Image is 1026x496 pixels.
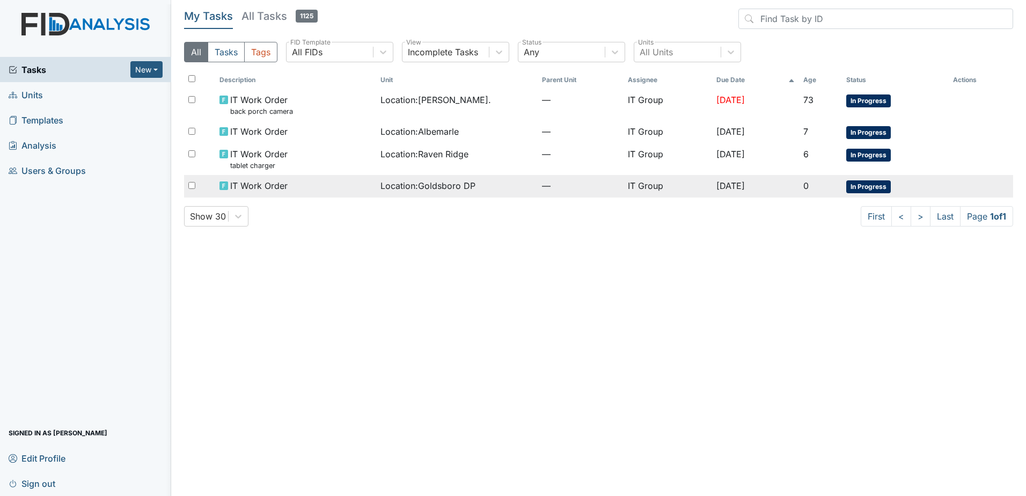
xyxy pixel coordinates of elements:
[624,175,712,198] td: IT Group
[949,71,1002,89] th: Actions
[624,71,712,89] th: Assignee
[9,425,107,441] span: Signed in as [PERSON_NAME]
[538,71,624,89] th: Toggle SortBy
[9,162,86,179] span: Users & Groups
[9,450,65,466] span: Edit Profile
[624,89,712,121] td: IT Group
[712,71,799,89] th: Toggle SortBy
[215,71,377,89] th: Toggle SortBy
[861,206,1013,227] nav: task-pagination
[542,179,619,192] span: —
[244,42,277,62] button: Tags
[716,94,745,105] span: [DATE]
[716,180,745,191] span: [DATE]
[184,9,233,24] h5: My Tasks
[624,143,712,175] td: IT Group
[230,93,293,116] span: IT Work Order back porch camera
[296,10,318,23] span: 1125
[716,126,745,137] span: [DATE]
[292,46,323,59] div: All FIDs
[846,149,891,162] span: In Progress
[9,112,63,128] span: Templates
[846,126,891,139] span: In Progress
[380,148,468,161] span: Location : Raven Ridge
[190,210,226,223] div: Show 30
[960,206,1013,227] span: Page
[9,475,55,492] span: Sign out
[716,149,745,159] span: [DATE]
[842,71,948,89] th: Toggle SortBy
[241,9,318,24] h5: All Tasks
[930,206,961,227] a: Last
[230,148,288,171] span: IT Work Order tablet charger
[380,179,475,192] span: Location : Goldsboro DP
[130,61,163,78] button: New
[184,42,277,62] div: Type filter
[230,179,288,192] span: IT Work Order
[891,206,911,227] a: <
[861,206,892,227] a: First
[990,211,1006,222] strong: 1 of 1
[542,93,619,106] span: —
[803,180,809,191] span: 0
[230,106,293,116] small: back porch camera
[184,42,208,62] button: All
[9,63,130,76] a: Tasks
[230,161,288,171] small: tablet charger
[376,71,538,89] th: Toggle SortBy
[380,93,491,106] span: Location : [PERSON_NAME].
[9,86,43,103] span: Units
[799,71,842,89] th: Toggle SortBy
[230,125,288,138] span: IT Work Order
[408,46,478,59] div: Incomplete Tasks
[738,9,1013,29] input: Find Task by ID
[380,125,459,138] span: Location : Albemarle
[188,75,195,82] input: Toggle All Rows Selected
[542,125,619,138] span: —
[624,121,712,143] td: IT Group
[9,137,56,154] span: Analysis
[208,42,245,62] button: Tasks
[803,126,808,137] span: 7
[524,46,539,59] div: Any
[803,149,809,159] span: 6
[911,206,930,227] a: >
[846,180,891,193] span: In Progress
[803,94,814,105] span: 73
[846,94,891,107] span: In Progress
[640,46,673,59] div: All Units
[542,148,619,161] span: —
